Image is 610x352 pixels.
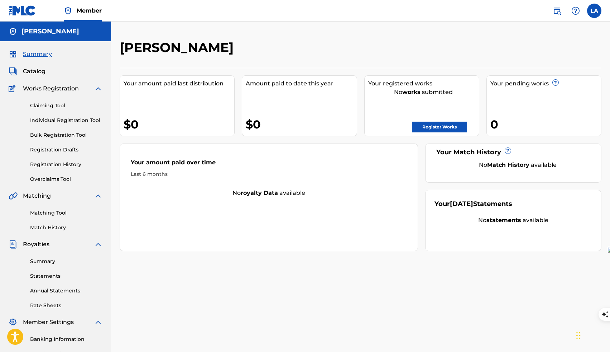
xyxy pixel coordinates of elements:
div: User Menu [587,4,601,18]
img: expand [94,192,102,200]
span: Summary [23,50,52,58]
img: Catalog [9,67,17,76]
div: $0 [246,116,356,132]
a: Overclaims Tool [30,175,102,183]
span: ? [505,148,511,154]
img: Accounts [9,27,17,36]
a: Individual Registration Tool [30,117,102,124]
a: Register Works [412,122,467,132]
img: Summary [9,50,17,58]
a: CatalogCatalog [9,67,45,76]
a: Banking Information [30,335,102,343]
span: Member Settings [23,318,74,327]
div: Help [568,4,583,18]
div: Your pending works [490,79,601,88]
iframe: Resource Center [590,235,610,293]
span: Catalog [23,67,45,76]
h5: LASONYA ABDALLAH [21,27,79,36]
div: Your amount paid over time [131,158,407,170]
img: expand [94,318,102,327]
a: Claiming Tool [30,102,102,109]
div: $0 [124,116,234,132]
a: Registration Drafts [30,146,102,154]
span: [DATE] [450,200,473,208]
div: Your Statements [434,199,512,209]
div: Your Match History [434,147,592,157]
img: Top Rightsholder [64,6,72,15]
iframe: Chat Widget [574,318,610,352]
h2: [PERSON_NAME] [120,39,237,56]
a: Rate Sheets [30,302,102,309]
strong: royalty data [241,189,278,196]
a: Registration History [30,161,102,168]
a: Summary [30,258,102,265]
img: Royalties [9,240,17,249]
strong: statements [486,217,521,224]
a: Match History [30,224,102,231]
a: Matching Tool [30,209,102,217]
div: Your registered works [368,79,479,88]
div: No available [434,216,592,225]
img: expand [94,240,102,249]
span: Works Registration [23,84,79,93]
span: Matching [23,192,51,200]
img: expand [94,84,102,93]
span: Royalties [23,240,49,249]
div: No available [443,161,592,169]
div: Your amount paid last distribution [124,79,234,88]
img: MLC Logo [9,5,36,16]
strong: Match History [487,161,529,168]
div: 0 [490,116,601,132]
a: Public Search [550,4,564,18]
a: Bulk Registration Tool [30,131,102,139]
strong: works [402,89,421,95]
div: No available [120,189,418,197]
div: Drag [576,325,581,346]
img: Matching [9,192,18,200]
img: Works Registration [9,84,18,93]
a: SummarySummary [9,50,52,58]
a: Statements [30,272,102,280]
div: Amount paid to date this year [246,79,356,88]
div: No submitted [368,88,479,97]
div: Last 6 months [131,170,407,178]
a: Annual Statements [30,287,102,295]
span: ? [553,80,558,85]
img: help [571,6,580,15]
span: Member [77,6,102,15]
img: search [553,6,561,15]
img: Member Settings [9,318,17,327]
